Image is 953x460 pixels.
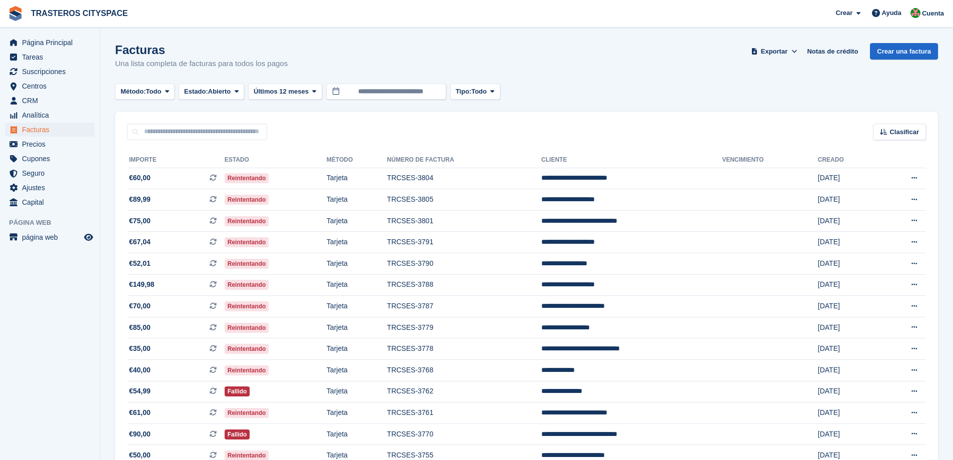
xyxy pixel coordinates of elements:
td: [DATE] [818,402,878,424]
span: €85,00 [129,322,151,333]
span: Ajustes [22,181,82,195]
span: Reintentando [225,216,269,226]
td: TRCSES-3761 [387,402,541,424]
a: Vista previa de la tienda [83,231,95,243]
span: €60,00 [129,173,151,183]
th: Creado [818,152,878,168]
button: Estado: Abierto [179,84,244,100]
span: Reintentando [225,259,269,269]
td: [DATE] [818,253,878,275]
td: TRCSES-3788 [387,274,541,296]
span: Precios [22,137,82,151]
span: Todo [471,87,487,97]
a: TRASTEROS CITYSPACE [27,5,132,22]
td: [DATE] [818,381,878,402]
span: €52,01 [129,258,151,269]
a: menu [5,65,95,79]
td: Tarjeta [327,360,387,381]
td: Tarjeta [327,274,387,296]
span: €35,00 [129,343,151,354]
th: Importe [127,152,225,168]
span: Fallido [225,386,250,396]
a: menú [5,230,95,244]
td: TRCSES-3768 [387,360,541,381]
span: Reintentando [225,237,269,247]
a: menu [5,50,95,64]
td: Tarjeta [327,338,387,360]
td: Tarjeta [327,232,387,253]
span: Abierto [208,87,231,97]
a: menu [5,108,95,122]
span: página web [22,230,82,244]
span: Clasificar [889,127,919,137]
td: [DATE] [818,338,878,360]
span: €54,99 [129,386,151,396]
span: Página Principal [22,36,82,50]
span: Método: [121,87,146,97]
button: Tipo: Todo [450,84,500,100]
td: Tarjeta [327,168,387,189]
span: Reintentando [225,301,269,311]
td: [DATE] [818,189,878,211]
a: menu [5,166,95,180]
td: [DATE] [818,210,878,232]
span: Reintentando [225,195,269,205]
td: Tarjeta [327,423,387,445]
td: Tarjeta [327,317,387,338]
td: [DATE] [818,360,878,381]
span: Centros [22,79,82,93]
span: Cuenta [922,9,944,19]
a: Notas de crédito [803,43,862,60]
span: €61,00 [129,407,151,418]
span: Estado: [184,87,208,97]
span: €90,00 [129,429,151,439]
td: TRCSES-3801 [387,210,541,232]
a: Crear una factura [870,43,938,60]
span: Cupones [22,152,82,166]
img: stora-icon-8386f47178a22dfd0bd8f6a31ec36ba5ce8667c1dd55bd0f319d3a0aa187defe.svg [8,6,23,21]
span: Suscripciones [22,65,82,79]
td: [DATE] [818,274,878,296]
span: Seguro [22,166,82,180]
span: Página web [9,218,100,228]
img: CitySpace [910,8,920,18]
span: Reintentando [225,280,269,290]
th: Cliente [541,152,722,168]
span: Exportar [761,47,787,57]
td: Tarjeta [327,210,387,232]
td: [DATE] [818,296,878,317]
th: Método [327,152,387,168]
span: Capital [22,195,82,209]
a: menu [5,36,95,50]
span: Reintentando [225,323,269,333]
a: menu [5,181,95,195]
a: menu [5,137,95,151]
a: menu [5,79,95,93]
span: €75,00 [129,216,151,226]
button: Método: Todo [115,84,175,100]
td: TRCSES-3805 [387,189,541,211]
td: TRCSES-3770 [387,423,541,445]
span: €89,99 [129,194,151,205]
span: Todo [146,87,162,97]
td: [DATE] [818,423,878,445]
span: €70,00 [129,301,151,311]
span: Reintentando [225,365,269,375]
span: €40,00 [129,365,151,375]
a: menu [5,123,95,137]
td: [DATE] [818,168,878,189]
button: Exportar [749,43,799,60]
th: Número de factura [387,152,541,168]
span: €67,04 [129,237,151,247]
th: Vencimiento [722,152,817,168]
span: Tareas [22,50,82,64]
span: Ayuda [882,8,901,18]
td: TRCSES-3790 [387,253,541,275]
span: Últimos 12 meses [254,87,309,97]
td: Tarjeta [327,402,387,424]
p: Una lista completa de facturas para todos los pagos [115,58,288,70]
span: Analítica [22,108,82,122]
td: TRCSES-3791 [387,232,541,253]
span: Facturas [22,123,82,137]
td: [DATE] [818,317,878,338]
